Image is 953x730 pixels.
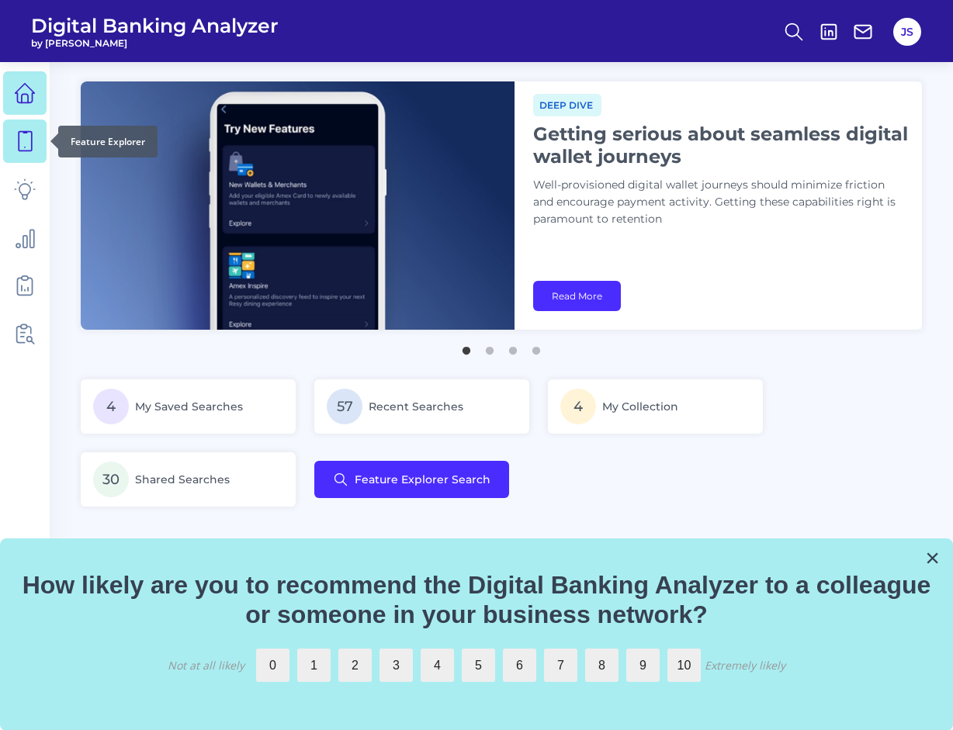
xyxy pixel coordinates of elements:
img: bannerImg [81,81,515,330]
p: Well-provisioned digital wallet journeys should minimize friction and encourage payment activity.... [533,177,914,228]
span: Recent Searches [369,400,463,413]
button: 3 [505,339,521,355]
span: Deep dive [533,94,601,116]
span: 57 [327,389,362,424]
button: JS [893,18,921,46]
label: 6 [503,649,536,682]
span: Shared Searches [135,472,230,486]
button: 4 [528,339,544,355]
span: 4 [93,389,129,424]
p: How likely are you to recommend the Digital Banking Analyzer to a colleague or someone in your bu... [19,570,934,630]
span: by [PERSON_NAME] [31,37,279,49]
span: My Saved Searches [135,400,243,413]
span: 4 [560,389,596,424]
button: 2 [482,339,497,355]
a: Read More [533,281,621,311]
label: 5 [462,649,495,682]
label: 3 [379,649,413,682]
label: 2 [338,649,372,682]
span: My Collection [602,400,678,413]
div: Extremely likely [705,658,785,673]
button: Close [925,545,940,570]
span: Feature Explorer Search [355,473,490,486]
label: 7 [544,649,577,682]
label: 8 [585,649,619,682]
label: 10 [667,649,701,682]
span: Digital Banking Analyzer [31,14,279,37]
button: 1 [459,339,474,355]
span: 30 [93,462,129,497]
div: Not at all likely [168,658,244,673]
label: 9 [626,649,660,682]
h3: Insight Explorer [81,538,183,554]
label: 0 [256,649,289,682]
label: 1 [297,649,331,682]
div: Feature Explorer [58,126,158,157]
h1: Getting serious about seamless digital wallet journeys [533,123,914,168]
label: 4 [421,649,454,682]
